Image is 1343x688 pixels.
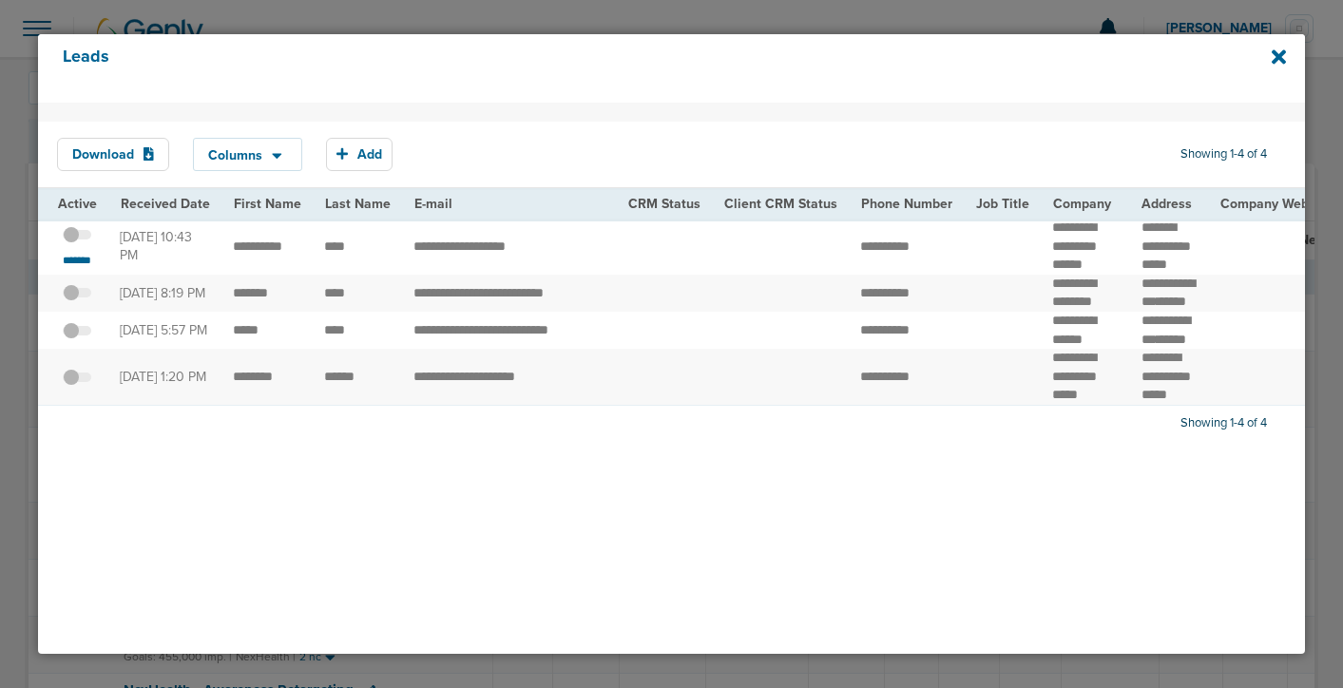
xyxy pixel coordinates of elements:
td: [DATE] 5:57 PM [108,312,221,349]
button: Download [57,138,169,171]
span: E-mail [414,196,452,212]
th: Client CRM Status [712,189,849,219]
span: Last Name [325,196,391,212]
th: Job Title [964,189,1041,219]
th: Company [1041,189,1129,219]
span: Showing 1-4 of 4 [1180,415,1267,431]
span: Add [357,147,382,163]
span: Showing 1-4 of 4 [1180,146,1267,162]
h4: Leads [63,47,1163,90]
span: Received Date [121,196,210,212]
td: [DATE] 1:20 PM [108,349,221,405]
span: First Name [234,196,301,212]
span: Phone Number [861,196,952,212]
span: CRM Status [628,196,700,212]
button: Add [326,138,393,171]
td: [DATE] 10:43 PM [108,219,221,275]
span: Columns [208,149,262,162]
th: Address [1130,189,1209,219]
td: [DATE] 8:19 PM [108,275,221,312]
span: Active [58,196,97,212]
